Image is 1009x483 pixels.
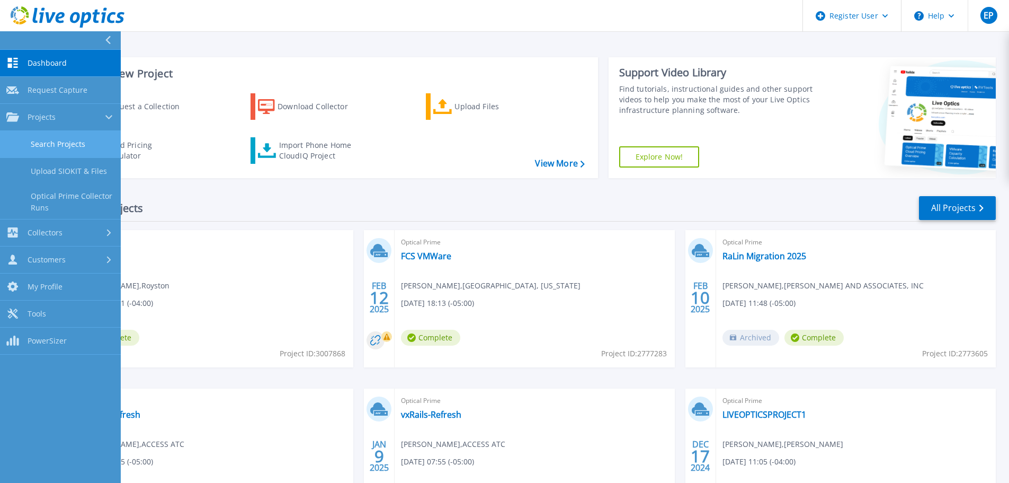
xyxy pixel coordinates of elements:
span: [PERSON_NAME] , Royston [80,280,169,292]
span: Tools [28,309,46,319]
span: [DATE] 07:55 (-05:00) [401,456,474,468]
h3: Start a New Project [75,68,584,80]
span: Optical Prime [401,236,668,248]
span: [PERSON_NAME] , [GEOGRAPHIC_DATA], [US_STATE] [401,280,581,292]
a: Upload Files [426,93,544,120]
span: Dashboard [28,58,67,68]
a: Cloud Pricing Calculator [75,137,193,164]
a: RaLin Migration 2025 [722,251,806,261]
span: [DATE] 11:05 (-04:00) [722,456,796,468]
span: Projects [28,112,56,122]
span: Optical Prime [80,236,347,248]
div: JAN 2025 [369,437,389,476]
div: Request a Collection [105,96,190,117]
a: FCS VMWare [401,251,451,261]
span: My Profile [28,282,62,292]
span: Project ID: 2773605 [922,348,988,359]
span: [PERSON_NAME] , [PERSON_NAME] AND ASSOCIATES, INC [722,280,924,292]
span: Project ID: 2777283 [601,348,667,359]
a: LIVEOPTICSPROJECT1 [722,409,806,420]
span: Complete [401,330,460,346]
span: [PERSON_NAME] , ACCESS ATC [80,438,184,450]
span: Optical Prime [80,395,347,407]
span: 12 [370,293,389,302]
span: [DATE] 18:13 (-05:00) [401,297,474,309]
span: 17 [691,452,710,461]
span: Request Capture [28,85,87,95]
div: Cloud Pricing Calculator [104,140,189,161]
span: Project ID: 3007868 [280,348,345,359]
a: vxRails-Refresh [401,409,461,420]
a: Request a Collection [75,93,193,120]
span: Collectors [28,228,62,238]
span: PowerSizer [28,336,67,346]
a: All Projects [919,196,996,220]
span: EP [984,11,994,20]
div: FEB 2025 [690,278,710,317]
span: Archived [722,330,779,346]
span: Optical Prime [401,395,668,407]
span: 9 [374,452,384,461]
div: Upload Files [454,96,539,117]
div: Find tutorials, instructional guides and other support videos to help you make the most of your L... [619,84,817,116]
a: Explore Now! [619,146,700,168]
div: FEB 2025 [369,278,389,317]
span: Customers [28,255,66,265]
div: Import Phone Home CloudIQ Project [279,140,362,161]
div: Support Video Library [619,66,817,80]
span: Optical Prime [722,395,989,407]
span: [PERSON_NAME] , [PERSON_NAME] [722,438,843,450]
span: [PERSON_NAME] , ACCESS ATC [401,438,505,450]
span: Optical Prime [722,236,989,248]
a: View More [535,159,584,169]
div: Download Collector [278,96,362,117]
a: Download Collector [251,93,369,120]
div: DEC 2024 [690,437,710,476]
span: [DATE] 11:48 (-05:00) [722,297,796,309]
span: 10 [691,293,710,302]
span: Complete [784,330,844,346]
